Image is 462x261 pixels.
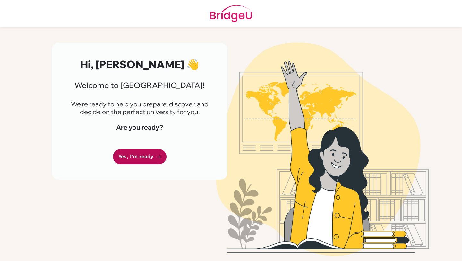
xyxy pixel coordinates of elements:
h4: Are you ready? [67,123,212,131]
p: We're ready to help you prepare, discover, and decide on the perfect university for you. [67,100,212,116]
h2: Hi, [PERSON_NAME] 👋 [67,58,212,70]
a: Yes, I'm ready [113,149,167,164]
h3: Welcome to [GEOGRAPHIC_DATA]! [67,81,212,90]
